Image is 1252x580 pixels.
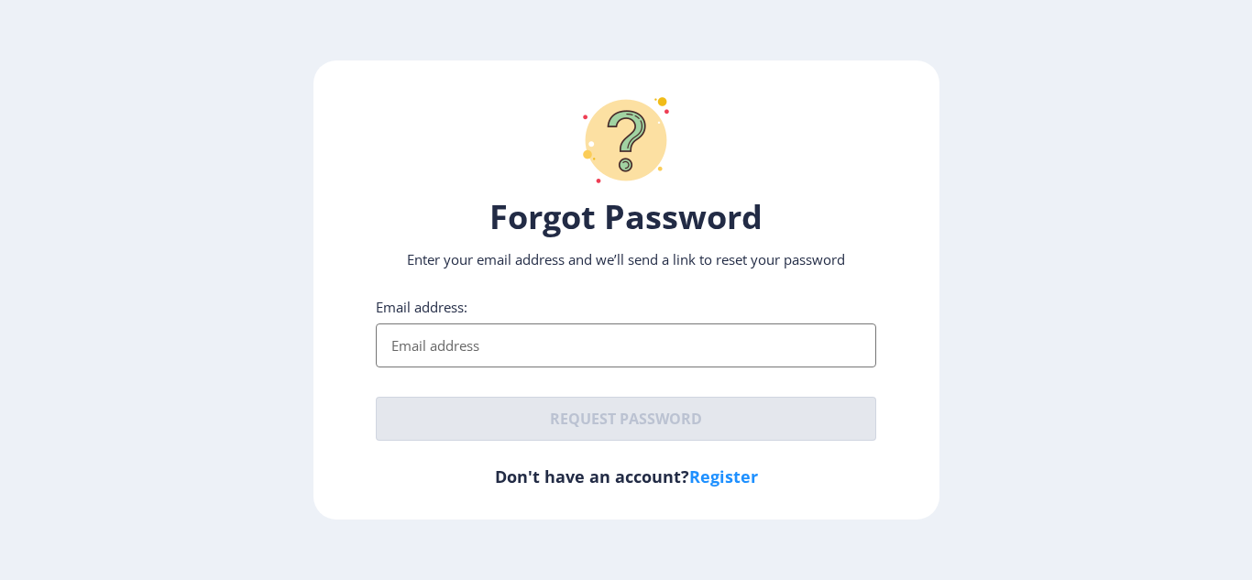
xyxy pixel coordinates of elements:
[376,298,467,316] label: Email address:
[376,465,876,487] h6: Don't have an account?
[376,250,876,268] p: Enter your email address and we’ll send a link to reset your password
[376,323,876,367] input: Email address
[376,397,876,441] button: Request password
[376,195,876,239] h1: Forgot Password
[571,85,681,195] img: question-mark
[689,465,758,487] a: Register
